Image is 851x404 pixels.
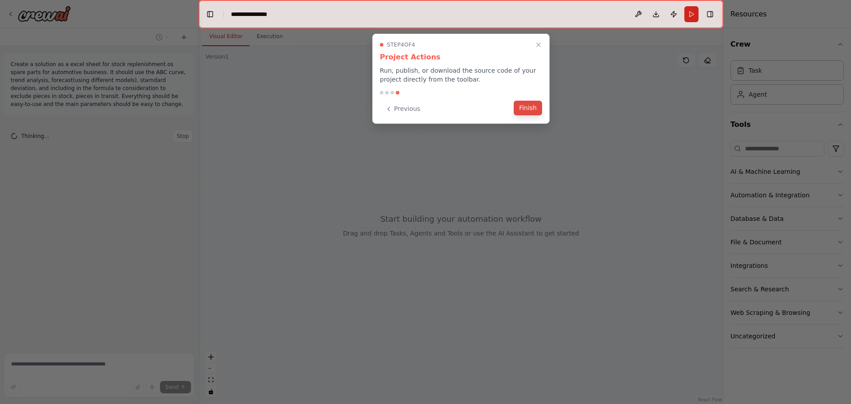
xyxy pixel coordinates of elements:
[514,101,542,115] button: Finish
[387,41,415,48] span: Step 4 of 4
[380,52,542,63] h3: Project Actions
[380,102,425,116] button: Previous
[380,66,542,84] p: Run, publish, or download the source code of your project directly from the toolbar.
[204,8,216,20] button: Hide left sidebar
[533,39,544,50] button: Close walkthrough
